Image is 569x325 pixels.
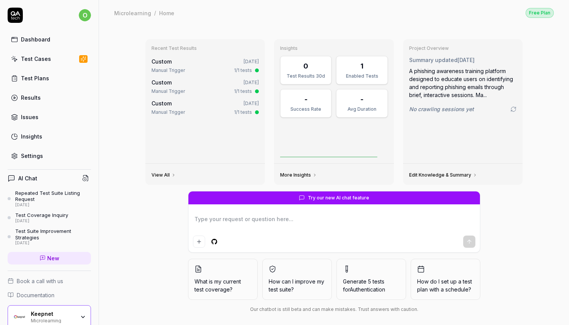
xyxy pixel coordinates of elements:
div: Home [159,9,174,17]
span: Try our new AI chat feature [308,194,369,201]
h3: Recent Test Results [151,45,259,51]
a: Issues [8,110,91,124]
button: What is my current test coverage? [188,259,258,300]
a: Go to crawling settings [510,106,516,112]
div: - [304,94,308,104]
a: More Insights [280,172,317,178]
span: Documentation [17,291,54,299]
div: Issues [21,113,38,121]
span: No crawling sessions yet [409,105,474,113]
button: How can I improve my test suite? [262,259,332,300]
div: 1/1 tests [234,88,252,95]
a: Edit Knowledge & Summary [409,172,477,178]
div: Microlearning [31,317,75,323]
div: Insights [21,132,42,140]
div: / [154,9,156,17]
span: Summary updated [409,57,457,63]
div: A phishing awareness training platform designed to educate users on identifying and reporting phi... [409,67,517,99]
div: Manual Trigger [151,88,185,95]
span: Generate 5 tests for Authentication [343,278,385,293]
div: Manual Trigger [151,109,185,116]
span: Book a call with us [17,277,63,285]
a: Custom[DATE]Manual Trigger1/1 tests [150,56,261,75]
div: Enabled Tests [341,73,383,80]
a: View All [151,172,176,178]
img: Keepnet Logo [13,310,26,324]
span: How do I set up a test plan with a schedule? [417,277,474,293]
a: Results [8,90,91,105]
span: Custom [151,79,172,86]
div: Settings [21,152,43,160]
a: Settings [8,148,91,163]
a: Test Suite Improvement Strategies[DATE] [8,228,91,245]
span: Custom [151,58,172,65]
a: Documentation [8,291,91,299]
div: Test Coverage Inquiry [15,212,68,218]
a: Repeated Test Suite Listing Request[DATE] [8,190,91,207]
button: o [79,8,91,23]
a: Book a call with us [8,277,91,285]
div: - [360,94,363,104]
div: Dashboard [21,35,50,43]
div: Test Results 30d [285,73,327,80]
span: Custom [151,100,172,107]
button: How do I set up a test plan with a schedule? [411,259,480,300]
a: Free Plan [526,8,554,18]
span: o [79,9,91,21]
div: Repeated Test Suite Listing Request [15,190,91,202]
div: Microlearning [114,9,151,17]
button: Add attachment [193,236,205,248]
div: Test Plans [21,74,49,82]
div: Keepnet [31,311,75,317]
div: Test Suite Improvement Strategies [15,228,91,241]
a: Custom[DATE]Manual Trigger1/1 tests [150,98,261,117]
span: New [47,254,59,262]
div: 1/1 tests [234,109,252,116]
a: Test Coverage Inquiry[DATE] [8,212,91,223]
div: Results [21,94,41,102]
time: [DATE] [244,59,259,64]
div: Test Cases [21,55,51,63]
a: Dashboard [8,32,91,47]
div: Avg Duration [341,106,383,113]
time: [DATE] [244,100,259,106]
div: 0 [303,61,308,71]
a: Test Plans [8,71,91,86]
span: What is my current test coverage? [194,277,251,293]
div: 1/1 tests [234,67,252,74]
time: [DATE] [244,80,259,85]
div: [DATE] [15,241,91,246]
h4: AI Chat [18,174,37,182]
div: Our chatbot is still beta and can make mistakes. Trust answers with caution. [188,306,480,313]
a: Custom[DATE]Manual Trigger1/1 tests [150,77,261,96]
h3: Insights [280,45,388,51]
div: [DATE] [15,218,68,224]
span: How can I improve my test suite? [269,277,325,293]
div: Manual Trigger [151,67,185,74]
h3: Project Overview [409,45,517,51]
div: 1 [360,61,363,71]
a: Insights [8,129,91,144]
button: Generate 5 tests forAuthentication [336,259,406,300]
a: Test Cases [8,51,91,66]
a: New [8,252,91,264]
div: [DATE] [15,202,91,208]
time: [DATE] [457,57,475,63]
div: Success Rate [285,106,327,113]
